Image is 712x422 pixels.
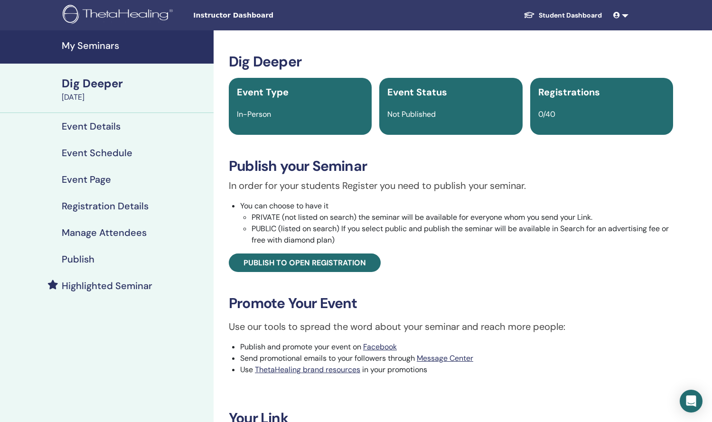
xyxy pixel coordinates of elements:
[62,147,132,159] h4: Event Schedule
[255,365,360,375] a: ThetaHealing brand resources
[229,53,673,70] h3: Dig Deeper
[538,109,555,119] span: 0/40
[240,353,673,364] li: Send promotional emails to your followers through
[62,174,111,185] h4: Event Page
[62,75,208,92] div: Dig Deeper
[240,364,673,375] li: Use in your promotions
[62,92,208,103] div: [DATE]
[229,178,673,193] p: In order for your students Register you need to publish your seminar.
[387,109,436,119] span: Not Published
[244,258,366,268] span: Publish to open registration
[229,295,673,312] h3: Promote Your Event
[516,7,609,24] a: Student Dashboard
[62,227,147,238] h4: Manage Attendees
[240,341,673,353] li: Publish and promote your event on
[252,223,673,246] li: PUBLIC (listed on search) If you select public and publish the seminar will be available in Searc...
[524,11,535,19] img: graduation-cap-white.svg
[62,280,152,291] h4: Highlighted Seminar
[63,5,176,26] img: logo.png
[237,109,271,119] span: In-Person
[229,158,673,175] h3: Publish your Seminar
[62,40,208,51] h4: My Seminars
[387,86,447,98] span: Event Status
[229,253,381,272] a: Publish to open registration
[538,86,600,98] span: Registrations
[680,390,703,413] div: Open Intercom Messenger
[62,253,94,265] h4: Publish
[417,353,473,363] a: Message Center
[363,342,397,352] a: Facebook
[193,10,336,20] span: Instructor Dashboard
[229,319,673,334] p: Use our tools to spread the word about your seminar and reach more people:
[237,86,289,98] span: Event Type
[62,121,121,132] h4: Event Details
[56,75,214,103] a: Dig Deeper[DATE]
[252,212,673,223] li: PRIVATE (not listed on search) the seminar will be available for everyone whom you send your Link.
[240,200,673,246] li: You can choose to have it
[62,200,149,212] h4: Registration Details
